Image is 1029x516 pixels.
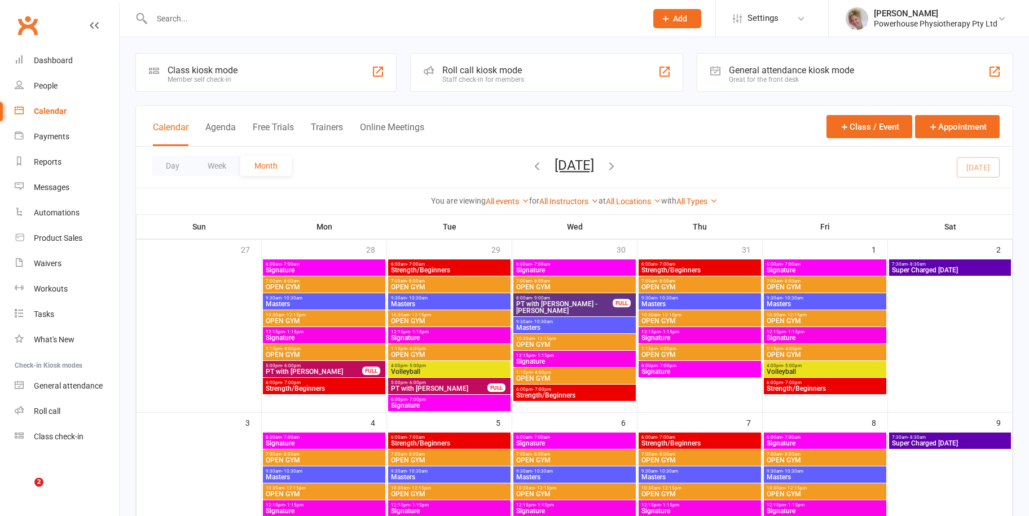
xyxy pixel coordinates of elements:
[641,368,759,375] span: Signature
[533,387,551,392] span: - 7:00pm
[766,368,884,375] span: Volleyball
[766,457,884,464] span: OPEN GYM
[606,197,661,206] a: All Locations
[516,387,634,392] span: 6:00pm
[641,491,759,497] span: OPEN GYM
[653,9,701,28] button: Add
[641,312,759,317] span: 10:30am
[766,312,884,317] span: 10:30am
[168,65,238,76] div: Class kiosk mode
[265,368,363,375] span: PT with [PERSON_NAME]
[265,284,383,290] span: OPEN GYM
[516,301,613,314] span: PT with [PERSON_NAME] - [PERSON_NAME]
[390,474,508,480] span: Masters
[282,296,302,301] span: - 10:30am
[532,452,550,457] span: - 8:00am
[641,329,759,334] span: 12:15pm
[891,262,1009,267] span: 7:30am
[245,413,261,431] div: 3
[996,240,1012,258] div: 2
[265,491,383,497] span: OPEN GYM
[874,19,997,29] div: Powerhouse Physiotherapy Pty Ltd
[516,284,634,290] span: OPEN GYM
[34,478,43,487] span: 2
[496,413,512,431] div: 5
[872,413,887,431] div: 8
[516,267,634,274] span: Signature
[282,452,300,457] span: - 8:00am
[34,310,54,319] div: Tasks
[660,486,681,491] span: - 12:15pm
[265,312,383,317] span: 10:30am
[516,262,634,267] span: 6:00am
[846,7,868,30] img: thumb_image1590539733.png
[390,329,508,334] span: 12:15pm
[390,296,508,301] span: 9:30am
[641,334,759,341] span: Signature
[265,317,383,324] span: OPEN GYM
[265,486,383,491] span: 10:30am
[390,435,508,440] span: 6:00am
[641,284,759,290] span: OPEN GYM
[34,432,83,441] div: Class check-in
[766,380,884,385] span: 6:00pm
[15,149,119,175] a: Reports
[205,122,236,146] button: Agenda
[641,469,759,474] span: 9:30am
[641,363,759,368] span: 6:00pm
[516,358,634,365] span: Signature
[265,279,383,284] span: 7:00am
[390,486,508,491] span: 10:30am
[34,407,60,416] div: Roll call
[407,452,425,457] span: - 8:00am
[240,156,292,176] button: Month
[535,353,554,358] span: - 1:15pm
[621,413,637,431] div: 6
[766,262,884,267] span: 6:00am
[766,284,884,290] span: OPEN GYM
[535,502,554,508] span: - 1:15pm
[516,341,634,348] span: OPEN GYM
[766,267,884,274] span: Signature
[516,353,634,358] span: 12:15pm
[657,296,678,301] span: - 10:30am
[431,196,486,205] strong: You are viewing
[766,351,884,358] span: OPEN GYM
[661,502,679,508] span: - 1:15pm
[15,424,119,449] a: Class kiosk mode
[747,6,779,31] span: Settings
[516,370,634,375] span: 1:15pm
[641,262,759,267] span: 6:00am
[265,329,383,334] span: 12:15pm
[282,435,300,440] span: - 7:00am
[265,385,383,392] span: Strength/Beginners
[996,413,1012,431] div: 9
[15,175,119,200] a: Messages
[390,385,488,392] span: PT with [PERSON_NAME]
[891,267,1009,274] span: Super Charged [DATE]
[366,240,386,258] div: 28
[407,397,426,402] span: - 7:00pm
[766,296,884,301] span: 9:30am
[265,474,383,480] span: Masters
[390,363,508,368] span: 4:00pm
[407,363,426,368] span: - 5:00pm
[265,346,383,351] span: 1:15pm
[785,486,807,491] span: - 12:15pm
[766,469,884,474] span: 9:30am
[311,122,343,146] button: Trainers
[641,346,759,351] span: 1:15pm
[782,452,801,457] span: - 8:00am
[15,48,119,73] a: Dashboard
[34,81,58,90] div: People
[641,502,759,508] span: 12:15pm
[390,508,508,514] span: Signature
[657,452,675,457] span: - 8:00am
[15,276,119,302] a: Workouts
[34,335,74,344] div: What's New
[285,502,304,508] span: - 1:15pm
[766,440,884,447] span: Signature
[442,65,524,76] div: Roll call kiosk mode
[390,402,508,409] span: Signature
[265,262,383,267] span: 6:00am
